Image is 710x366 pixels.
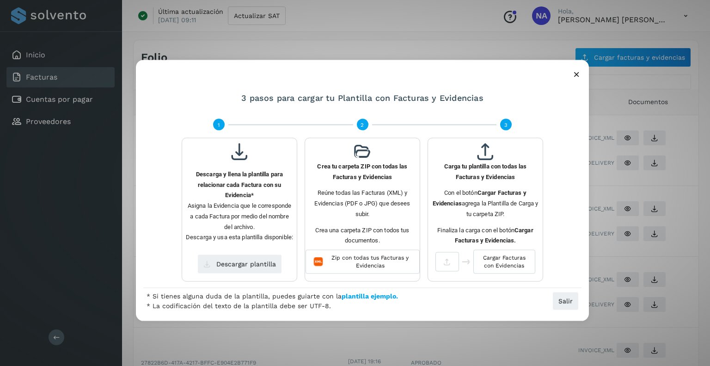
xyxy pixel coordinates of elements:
[241,93,484,103] span: 3 pasos para cargar tu Plantilla con Facturas y Evidencias
[444,162,527,180] b: Carga tu plantilla con todas las Facturas y Evidencias
[504,121,508,128] span: 3
[552,292,579,310] button: Salir
[216,261,276,267] span: Descargar plantilla
[329,254,412,270] span: Zip con todas tus Facturas y Evidencias
[473,250,535,274] button: Cargar Facturas con Evidencias
[196,171,283,199] b: Descarga y llena la plantilla para relacionar cada Factura con su Evidencia*
[433,189,539,217] span: Con el botón agrega la Plantilla de Carga y tu carpeta ZIP.
[315,226,409,244] span: Crea una carpeta ZIP con todos tus documentos.
[481,254,527,270] span: Cargar Facturas con Evidencias
[455,226,533,244] b: Cargar Facturas y Evidencias.
[342,292,398,299] a: plantilla ejemplo.
[558,298,573,304] span: Salir
[218,121,220,128] span: 1
[197,254,282,274] button: Descargar plantilla
[147,291,398,301] span: * Si tienes alguna duda de la plantilla, puedes guiarte con la
[306,250,420,274] button: Zip con todas tus Facturas y Evidencias
[361,121,364,128] span: 2
[314,189,410,217] span: Reúne todas las Facturas (XML) y Evidencias (PDF o JPG) que desees subir.
[433,189,526,207] b: Cargar Facturas y Evidencias
[437,226,533,244] span: Finaliza la carga con el botón
[186,234,293,241] span: Descarga y usa esta plantilla disponible:
[147,301,398,310] span: * La codificación del texto de la plantilla debe ser UTF-8.
[313,257,323,267] img: XML icon
[188,202,292,230] span: Asigna la Evidencia que le corresponde a cada Factura por medio del nombre del archivo.
[317,162,407,180] b: Crea tu carpeta ZIP con todas las Facturas y Evidencias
